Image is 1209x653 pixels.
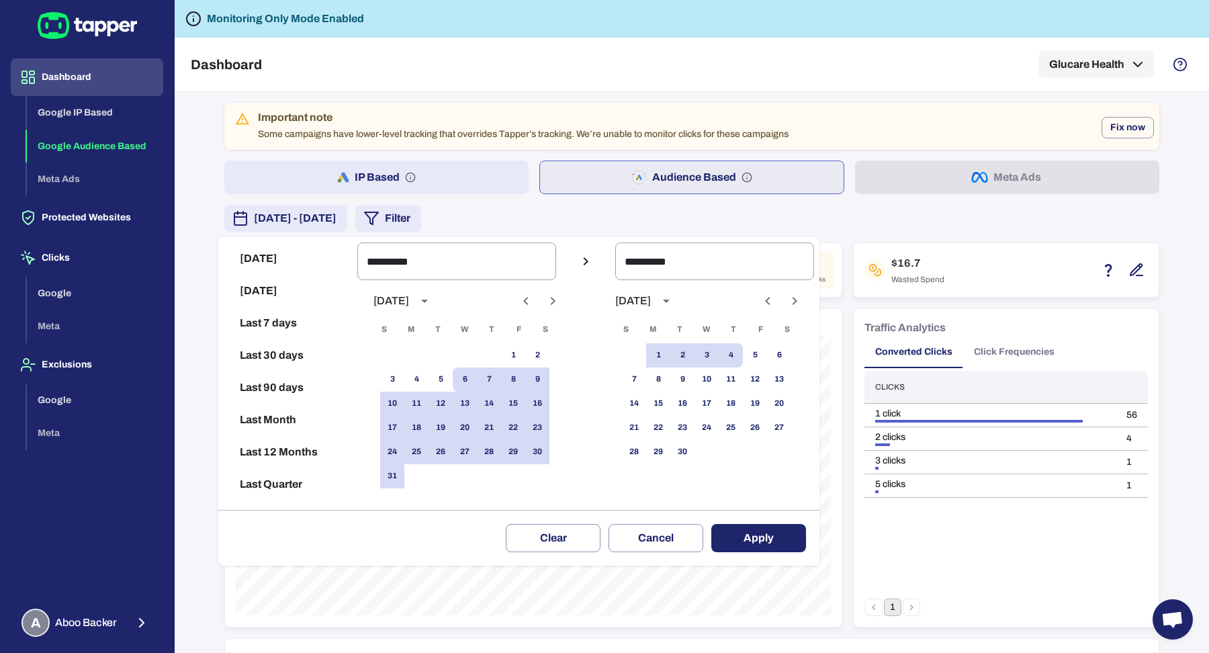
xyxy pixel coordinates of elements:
[622,367,646,392] button: 7
[453,367,477,392] button: 6
[670,416,695,440] button: 23
[506,524,600,552] button: Clear
[622,392,646,416] button: 14
[646,343,670,367] button: 1
[224,436,352,468] button: Last 12 Months
[783,290,806,312] button: Next month
[404,416,429,440] button: 18
[525,343,549,367] button: 2
[224,468,352,500] button: Last Quarter
[480,316,504,343] span: Thursday
[743,416,767,440] button: 26
[413,290,436,312] button: calendar view is open, switch to year view
[655,290,678,312] button: calendar view is open, switch to year view
[514,290,537,312] button: Previous month
[719,343,743,367] button: 4
[224,500,352,533] button: Reset
[404,367,429,392] button: 4
[767,367,791,392] button: 13
[1153,599,1193,640] a: Open chat
[224,243,352,275] button: [DATE]
[646,416,670,440] button: 22
[506,316,531,343] span: Friday
[614,316,638,343] span: Sunday
[646,392,670,416] button: 15
[477,416,501,440] button: 21
[429,392,453,416] button: 12
[695,416,719,440] button: 24
[695,367,719,392] button: 10
[224,372,352,404] button: Last 90 days
[501,440,525,464] button: 29
[429,440,453,464] button: 26
[719,367,743,392] button: 11
[429,416,453,440] button: 19
[477,440,501,464] button: 28
[767,343,791,367] button: 6
[404,392,429,416] button: 11
[670,392,695,416] button: 16
[380,367,404,392] button: 3
[622,416,646,440] button: 21
[380,416,404,440] button: 17
[525,416,549,440] button: 23
[399,316,423,343] span: Monday
[224,339,352,372] button: Last 30 days
[373,294,409,308] div: [DATE]
[695,316,719,343] span: Wednesday
[404,440,429,464] button: 25
[767,416,791,440] button: 27
[641,316,665,343] span: Monday
[711,524,806,552] button: Apply
[670,343,695,367] button: 2
[670,440,695,464] button: 30
[695,343,719,367] button: 3
[609,524,703,552] button: Cancel
[721,316,746,343] span: Thursday
[426,316,450,343] span: Tuesday
[224,275,352,307] button: [DATE]
[695,392,719,416] button: 17
[533,316,557,343] span: Saturday
[501,416,525,440] button: 22
[380,464,404,488] button: 31
[743,343,767,367] button: 5
[525,440,549,464] button: 30
[668,316,692,343] span: Tuesday
[525,367,549,392] button: 9
[646,367,670,392] button: 8
[429,367,453,392] button: 5
[646,440,670,464] button: 29
[453,416,477,440] button: 20
[748,316,772,343] span: Friday
[501,367,525,392] button: 8
[719,416,743,440] button: 25
[615,294,651,308] div: [DATE]
[453,392,477,416] button: 13
[767,392,791,416] button: 20
[719,392,743,416] button: 18
[501,392,525,416] button: 15
[380,440,404,464] button: 24
[743,392,767,416] button: 19
[743,367,767,392] button: 12
[541,290,564,312] button: Next month
[622,440,646,464] button: 28
[670,367,695,392] button: 9
[380,392,404,416] button: 10
[775,316,799,343] span: Saturday
[453,316,477,343] span: Wednesday
[756,290,779,312] button: Previous month
[453,440,477,464] button: 27
[477,367,501,392] button: 7
[224,307,352,339] button: Last 7 days
[224,404,352,436] button: Last Month
[477,392,501,416] button: 14
[372,316,396,343] span: Sunday
[525,392,549,416] button: 16
[501,343,525,367] button: 1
